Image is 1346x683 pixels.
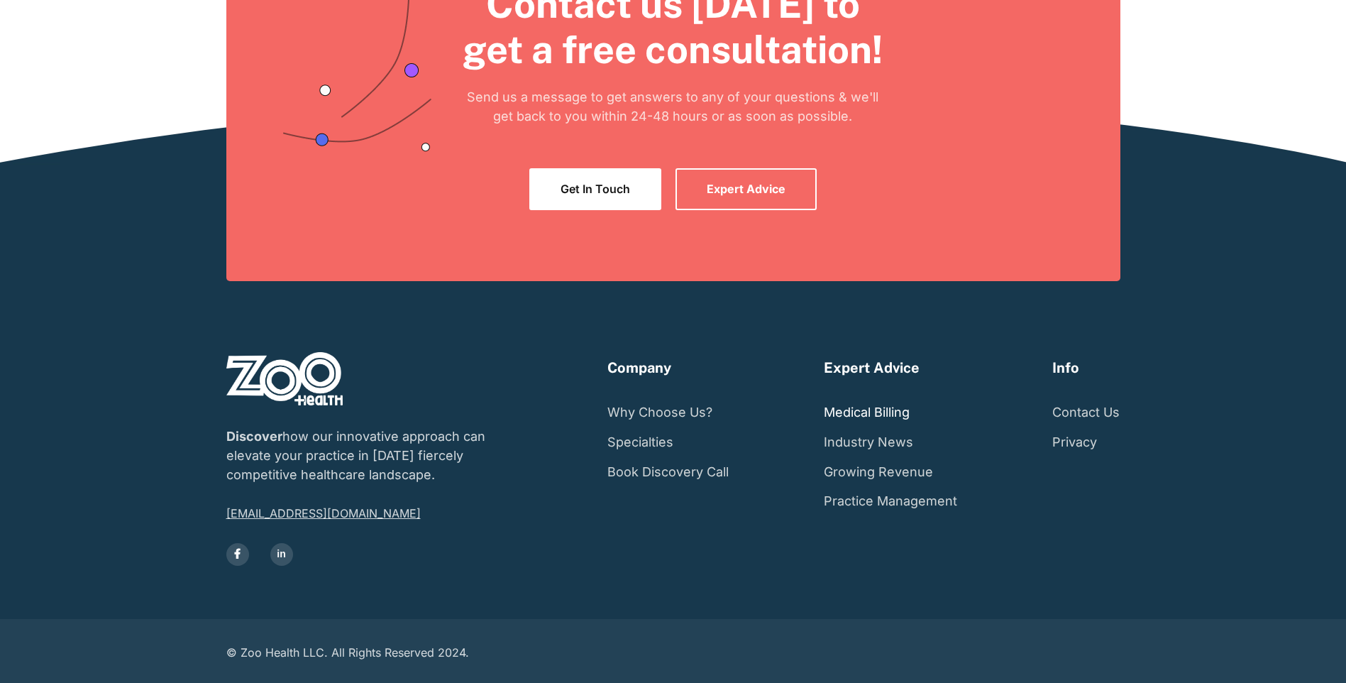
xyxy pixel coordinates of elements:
[226,429,282,444] strong: Discover
[458,87,888,126] p: Send us a message to get answers to any of your questions & we'll get back to you within 24-48 ho...
[824,457,933,487] a: Growing Revenue
[607,359,671,376] h6: Company
[607,398,712,427] a: Why Choose Us?
[226,506,421,521] a: [EMAIL_ADDRESS][DOMAIN_NAME]
[824,427,913,457] a: Industry News
[1052,398,1120,427] a: Contact Us
[824,398,910,427] a: Medical Billing
[270,543,293,566] a: in
[226,644,673,662] div: © Zoo Health LLC. All Rights Reserved 2024.
[1052,359,1079,376] h6: Info
[607,457,729,487] a: Book Discovery Call
[824,359,920,376] h6: Expert Advice
[675,168,817,210] a: Expert Advice
[226,543,249,566] a: 
[529,168,661,210] a: Get In Touch
[226,427,512,484] p: how our innovative approach can elevate your practice in [DATE] fiercely competitive healthcare l...
[607,427,673,457] a: Specialties
[1052,427,1097,457] a: Privacy
[824,486,957,516] a: Practice Management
